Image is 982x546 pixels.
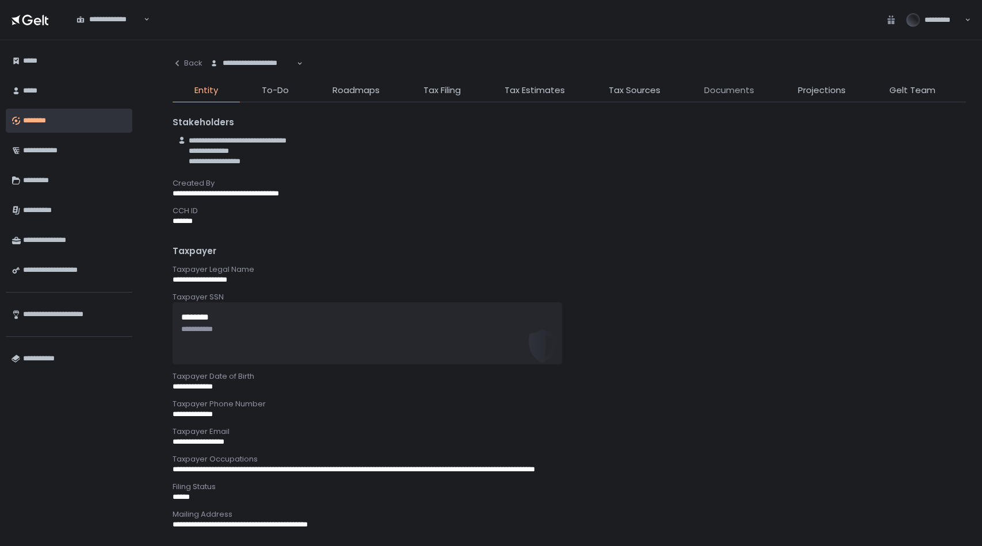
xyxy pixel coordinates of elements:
div: Taxpayer Date of Birth [173,371,966,382]
span: Projections [798,84,846,97]
button: Back [173,52,202,75]
span: Documents [704,84,754,97]
span: Entity [194,84,218,97]
div: Search for option [202,52,303,75]
div: Stakeholders [173,116,966,129]
div: Taxpayer Occupations [173,454,966,464]
div: Taxpayer SSN [173,292,966,302]
span: Gelt Team [889,84,935,97]
div: CCH ID [173,206,966,216]
div: Created By [173,178,966,189]
span: Tax Estimates [505,84,565,97]
span: Tax Filing [423,84,461,97]
div: Back [173,58,202,68]
span: To-Do [262,84,289,97]
span: Tax Sources [609,84,660,97]
div: Taxpayer Email [173,426,966,437]
div: Taxpayer Legal Name [173,264,966,275]
input: Search for option [77,25,143,36]
div: Search for option [69,8,150,32]
div: Taxpayer [173,245,966,258]
span: Roadmaps [333,84,380,97]
div: Filing Status [173,482,966,492]
div: Taxpayer Phone Number [173,399,966,409]
input: Search for option [210,68,296,80]
div: Mailing Address [173,509,966,520]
